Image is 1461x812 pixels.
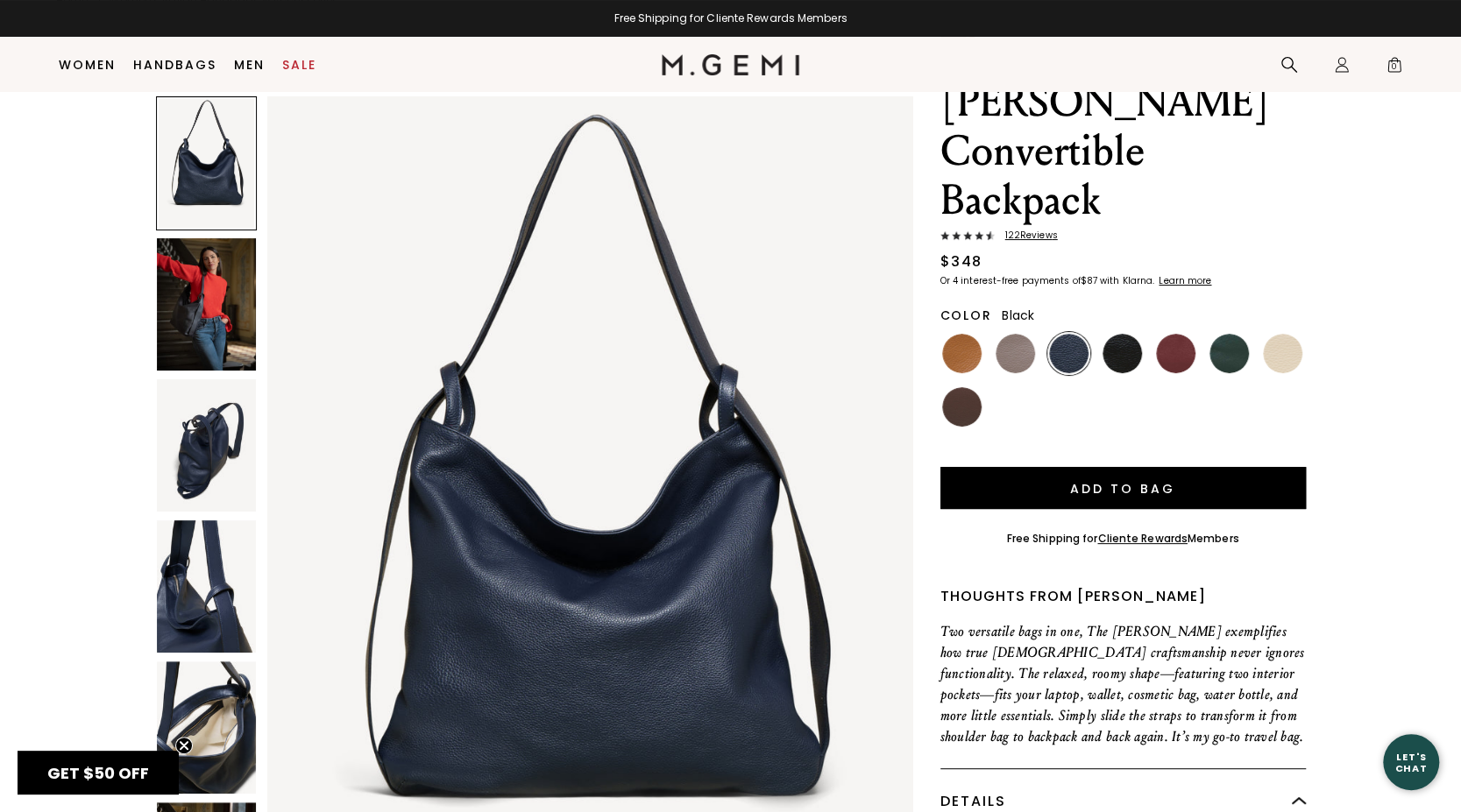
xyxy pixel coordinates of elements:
[1007,532,1239,546] div: Free Shipping for Members
[942,387,982,427] img: Chocolate
[157,238,256,371] img: The Laura Convertible Backpack
[940,467,1306,509] button: Add to Bag
[940,274,1081,287] klarna-placement-style-body: Or 4 interest-free payments of
[1209,334,1249,373] img: Dark Green
[1157,276,1211,286] a: Learn more
[157,520,256,653] img: The Laura Convertible Backpack
[1081,274,1097,287] klarna-placement-style-amount: $87
[940,230,1306,244] a: 122Reviews
[175,737,193,754] button: Close teaser
[157,379,256,512] img: The Laura Convertible Backpack
[1103,334,1142,373] img: Black
[47,762,149,784] span: GET $50 OFF
[1159,274,1211,287] klarna-placement-style-cta: Learn more
[940,251,982,272] div: $348
[59,58,116,72] a: Women
[18,751,179,794] div: GET $50 OFFClose teaser
[282,58,316,72] a: Sale
[133,58,216,72] a: Handbags
[1386,60,1403,77] span: 0
[942,334,982,373] img: Tan
[157,661,256,794] img: The Laura Convertible Backpack
[940,586,1306,607] div: Thoughts from [PERSON_NAME]
[995,230,1058,241] span: 122 Review s
[996,334,1035,373] img: Warm Gray
[940,621,1306,747] p: Two versatile bags in one, The [PERSON_NAME] exemplifies how true [DEMOGRAPHIC_DATA] craftsmanshi...
[1156,334,1195,373] img: Dark Burgundy
[1263,334,1302,373] img: Ecru
[1002,307,1034,324] span: Black
[1383,751,1439,773] div: Let's Chat
[1097,531,1188,546] a: Cliente Rewards
[234,58,265,72] a: Men
[1049,334,1089,373] img: Navy
[940,29,1306,225] h1: The [PERSON_NAME] Convertible Backpack
[1100,274,1157,287] klarna-placement-style-body: with Klarna
[940,308,992,322] h2: Color
[662,54,799,75] img: M.Gemi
